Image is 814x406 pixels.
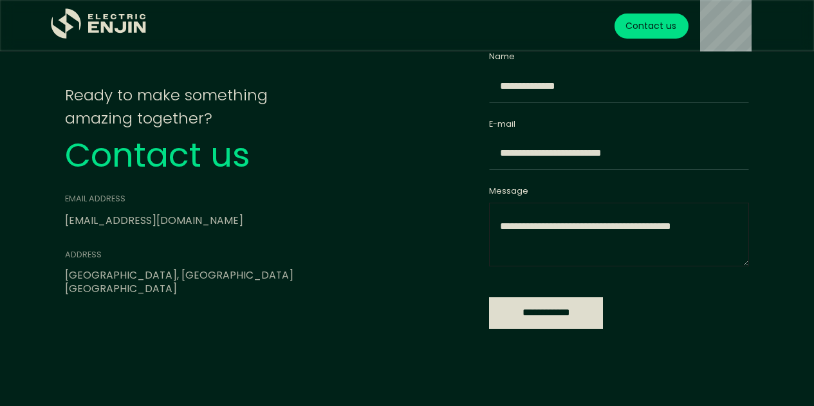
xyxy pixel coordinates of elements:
[65,84,429,130] div: Ready to make something amazing together?
[65,269,429,282] div: [GEOGRAPHIC_DATA], [GEOGRAPHIC_DATA]
[489,51,749,329] form: Email Form
[65,214,243,227] a: [EMAIL_ADDRESS][DOMAIN_NAME]
[489,185,749,198] label: Message
[65,138,429,172] div: Contact us
[489,118,749,131] label: E-mail
[65,282,429,295] div: [GEOGRAPHIC_DATA]
[51,8,147,44] a: home
[65,193,243,205] div: email address
[625,19,676,33] div: Contact us
[489,51,749,63] label: Name
[615,14,689,39] a: Contact us
[65,249,429,261] div: address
